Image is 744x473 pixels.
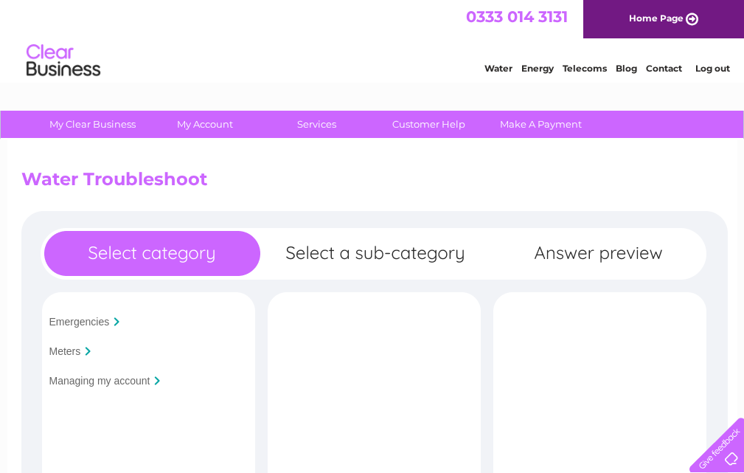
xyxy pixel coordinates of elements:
[49,345,81,357] input: Meters
[466,7,568,26] a: 0333 014 3131
[26,38,101,83] img: logo.png
[646,63,682,74] a: Contact
[24,8,721,72] div: Clear Business is a trading name of Verastar Limited (registered in [GEOGRAPHIC_DATA] No. 3667643...
[21,169,723,197] h2: Water Troubleshoot
[616,63,637,74] a: Blog
[256,111,378,138] a: Services
[563,63,607,74] a: Telecoms
[32,111,153,138] a: My Clear Business
[144,111,265,138] a: My Account
[480,111,602,138] a: Make A Payment
[521,63,554,74] a: Energy
[49,375,150,387] input: Managing my account
[49,316,110,328] input: Emergencies
[368,111,490,138] a: Customer Help
[484,63,512,74] a: Water
[695,63,730,74] a: Log out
